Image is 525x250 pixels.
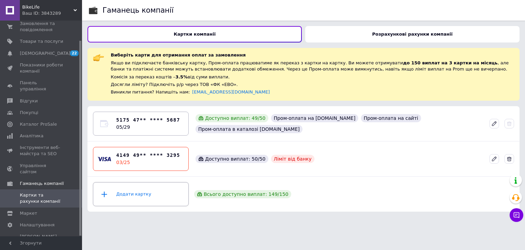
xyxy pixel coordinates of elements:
[93,52,104,63] img: :point_right:
[510,208,523,222] button: Чат з покупцем
[111,60,514,73] div: Якщо ви підключаєте банківську картку, Пром-оплата працюватиме як переказ з картки на картку. Ви ...
[20,210,37,216] span: Маркет
[192,89,270,95] a: [EMAIL_ADDRESS][DOMAIN_NAME]
[20,98,38,104] span: Відгуки
[116,124,130,130] time: 05/29
[20,180,64,187] span: Гаманець компанії
[271,114,358,122] div: Пром-оплата на [DOMAIN_NAME]
[20,50,70,57] span: [DEMOGRAPHIC_DATA]
[111,89,514,95] div: Виникли питання? Напишіть нам:
[196,114,268,122] div: Доступно виплат: 49 / 50
[174,32,216,37] b: Картки компанії
[70,50,79,56] span: 22
[111,52,246,58] span: Виберіть карти для отримання оплат за замовлення
[20,38,63,45] span: Товари та послуги
[20,163,63,175] span: Управління сайтом
[22,4,73,10] span: BikeLife
[20,21,63,33] span: Замовлення та повідомлення
[196,155,268,163] div: Доступно виплат: 50 / 50
[403,60,497,65] span: до 150 виплат на 3 картки на місяць
[20,222,55,228] span: Налаштування
[103,7,174,14] div: Гаманець компанії
[20,192,63,204] span: Картки та рахунки компанії
[20,133,43,139] span: Аналітика
[111,82,514,88] div: Досягли ліміту? Підключіть р/р через ТОВ «ФК «ЕВО».
[22,10,82,16] div: Ваш ID: 3843289
[20,110,38,116] span: Покупці
[97,184,184,204] div: Додати картку
[196,125,302,133] div: Пром-оплата в каталозі [DOMAIN_NAME]
[20,62,63,74] span: Показники роботи компанії
[361,114,421,122] div: Пром-оплата на сайті
[194,190,291,198] div: Всього доступно виплат: 149 / 150
[20,80,63,92] span: Панель управління
[372,32,453,37] b: Розрахункові рахунки компанії
[20,145,63,157] span: Інструменти веб-майстра та SEO
[271,155,314,163] div: Ліміт від банку
[116,160,130,165] time: 03/25
[175,74,188,79] span: 3.5%
[111,74,514,80] div: Комісія за переказ коштів – від суми виплати.
[20,121,57,127] span: Каталог ProSale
